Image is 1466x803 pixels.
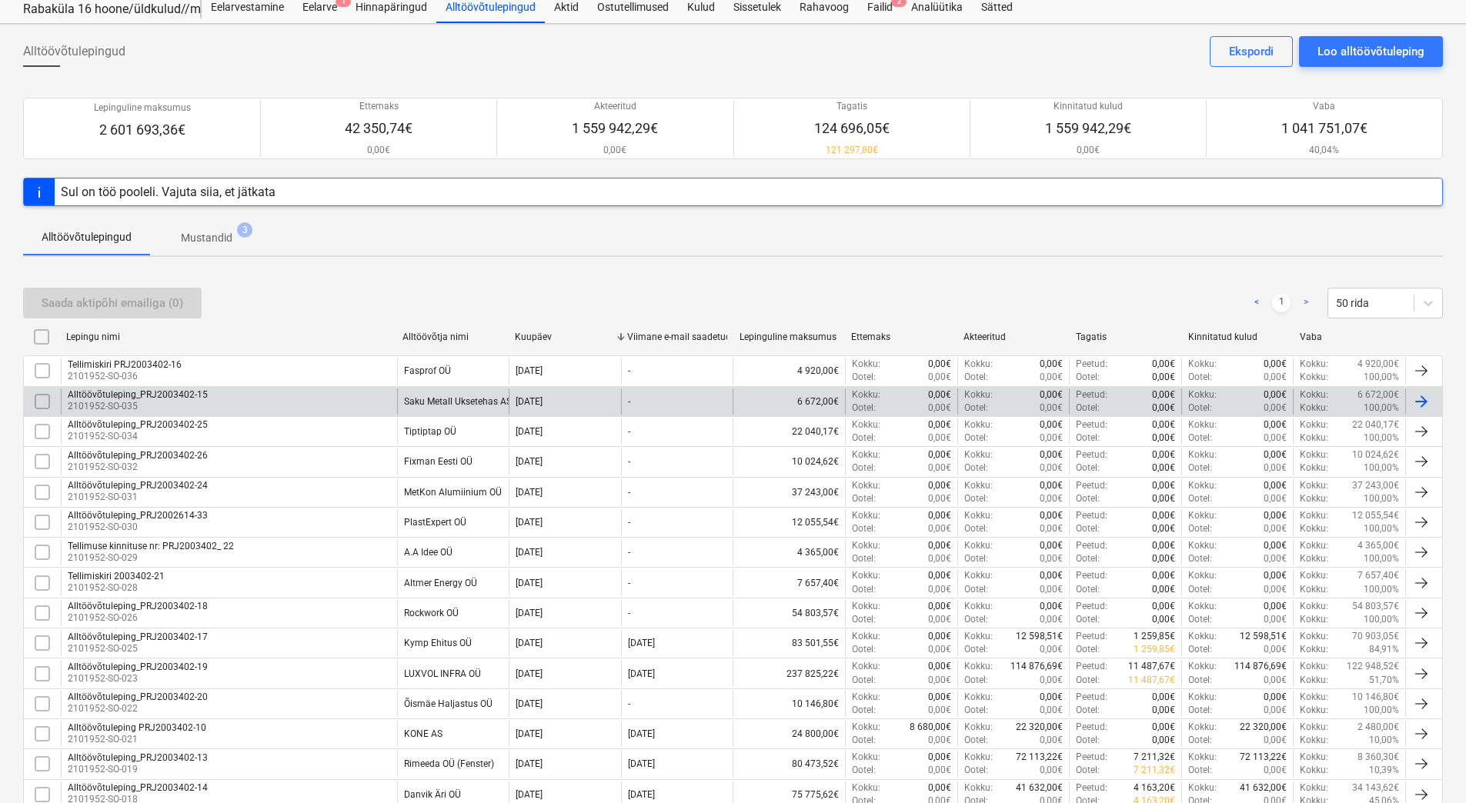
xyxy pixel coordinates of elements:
[1364,522,1399,535] p: 100,00%
[516,426,543,437] div: [DATE]
[1152,431,1175,445] p: 0,00€
[852,509,880,522] p: Kokku :
[1364,401,1399,415] p: 100,00%
[1317,42,1424,62] div: Loo alltöövõtuleping
[733,358,845,384] div: 4 920,00€
[964,492,988,505] p: Ootel :
[1076,461,1100,475] p: Ootel :
[1281,100,1367,113] p: Vaba
[852,461,876,475] p: Ootel :
[1040,552,1063,565] p: 0,00€
[68,370,182,383] p: 2101952-SO-036
[1152,448,1175,461] p: 0,00€
[852,448,880,461] p: Kokku :
[1300,509,1328,522] p: Kokku :
[628,396,630,407] div: -
[404,456,473,467] div: Fixman Eesti OÜ
[1300,388,1328,401] p: Kokku :
[345,119,412,138] p: 42 350,74€
[1188,509,1217,522] p: Kokku :
[23,2,183,18] div: Rabaküla 16 hoone/üldkulud//maatööd (2101952//2101953)
[1297,294,1315,312] a: Next page
[1076,600,1107,613] p: Peetud :
[852,418,880,431] p: Kokku :
[61,185,276,199] div: Sul on töö pooleli. Vajuta siia, et jätkata
[1076,509,1107,522] p: Peetud :
[628,426,630,437] div: -
[23,42,125,61] span: Alltöövõtulepingud
[1152,388,1175,401] p: 0,00€
[68,430,208,443] p: 2101952-SO-034
[1281,119,1367,138] p: 1 041 751,07€
[733,691,845,717] div: 10 146,80€
[1300,479,1328,492] p: Kokku :
[1352,448,1399,461] p: 10 024,62€
[928,448,951,461] p: 0,00€
[964,583,988,596] p: Ootel :
[1040,358,1063,371] p: 0,00€
[1352,418,1399,431] p: 22 040,17€
[1076,569,1107,582] p: Peetud :
[1264,431,1287,445] p: 0,00€
[1299,36,1443,67] button: Loo alltöövõtuleping
[964,448,993,461] p: Kokku :
[1188,388,1217,401] p: Kokku :
[1300,492,1328,505] p: Kokku :
[1045,119,1131,138] p: 1 559 942,29€
[928,358,951,371] p: 0,00€
[1364,431,1399,445] p: 100,00%
[1040,448,1063,461] p: 0,00€
[68,491,208,504] p: 2101952-SO-031
[1357,358,1399,371] p: 4 920,00€
[628,365,630,376] div: -
[1188,583,1212,596] p: Ootel :
[1040,583,1063,596] p: 0,00€
[852,431,876,445] p: Ootel :
[928,461,951,475] p: 0,00€
[1040,418,1063,431] p: 0,00€
[1264,600,1287,613] p: 0,00€
[1364,461,1399,475] p: 100,00%
[964,522,988,535] p: Ootel :
[852,401,876,415] p: Ootel :
[964,600,993,613] p: Kokku :
[572,100,658,113] p: Akteeritud
[1364,371,1399,384] p: 100,00%
[1045,144,1131,157] p: 0,00€
[1247,294,1266,312] a: Previous page
[1364,552,1399,565] p: 100,00%
[404,396,512,407] div: Saku Metall Uksetehas AS
[963,332,1064,342] div: Akteeritud
[1364,583,1399,596] p: 100,00%
[1357,388,1399,401] p: 6 672,00€
[516,608,543,618] div: [DATE]
[928,552,951,565] p: 0,00€
[1300,418,1328,431] p: Kokku :
[928,492,951,505] p: 0,00€
[814,100,890,113] p: Tagatis
[1040,569,1063,582] p: 0,00€
[402,332,503,342] div: Alltöövõtja nimi
[1040,401,1063,415] p: 0,00€
[1040,600,1063,613] p: 0,00€
[404,517,466,528] div: PlastExpert OÜ
[1152,479,1175,492] p: 0,00€
[852,613,876,626] p: Ootel :
[1364,492,1399,505] p: 100,00%
[1188,418,1217,431] p: Kokku :
[515,332,615,342] div: Kuupäev
[1272,294,1291,312] a: Page 1 is your current page
[628,578,630,588] div: -
[852,583,876,596] p: Ootel :
[1389,729,1466,803] iframe: Chat Widget
[1040,509,1063,522] p: 0,00€
[94,121,191,139] p: 2 601 693,36€
[964,613,988,626] p: Ootel :
[1264,479,1287,492] p: 0,00€
[42,229,132,245] p: Alltöövõtulepingud
[627,332,727,342] div: Viimane e-mail saadetud
[404,426,456,437] div: Tiptiptap OÜ
[733,751,845,777] div: 80 473,52€
[1152,539,1175,552] p: 0,00€
[1188,479,1217,492] p: Kokku :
